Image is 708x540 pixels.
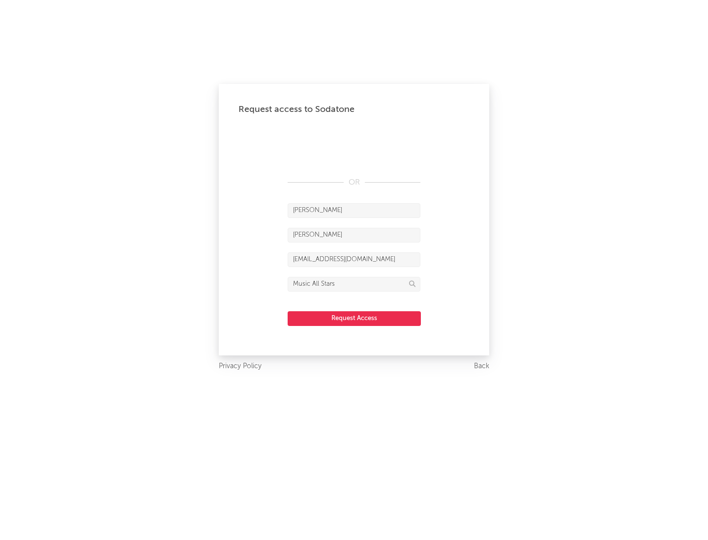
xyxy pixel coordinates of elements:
input: Last Name [288,228,420,243]
a: Back [474,360,489,373]
div: OR [288,177,420,189]
button: Request Access [288,311,421,326]
input: Email [288,252,420,267]
a: Privacy Policy [219,360,262,373]
div: Request access to Sodatone [238,104,470,115]
input: First Name [288,203,420,218]
input: Division [288,277,420,292]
